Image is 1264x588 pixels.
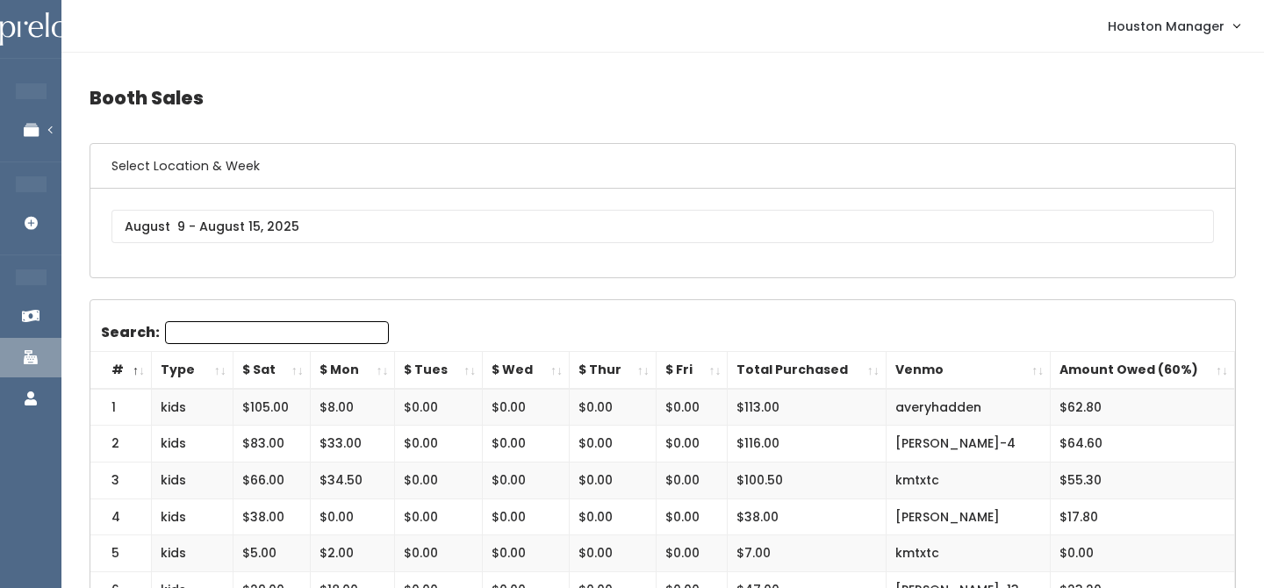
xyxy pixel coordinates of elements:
td: kmtxtc [886,462,1051,498]
td: $0.00 [569,389,656,426]
input: Search: [165,321,389,344]
td: averyhadden [886,389,1051,426]
td: kids [152,462,233,498]
td: $0.00 [395,462,483,498]
td: 4 [90,498,152,535]
th: Amount Owed (60%): activate to sort column ascending [1051,352,1235,389]
td: $38.00 [728,498,886,535]
td: $0.00 [656,462,728,498]
td: $0.00 [395,535,483,572]
td: $113.00 [728,389,886,426]
td: $100.50 [728,462,886,498]
th: $ Tues: activate to sort column ascending [395,352,483,389]
td: $0.00 [656,389,728,426]
td: $0.00 [656,535,728,572]
td: $2.00 [310,535,395,572]
th: Venmo: activate to sort column ascending [886,352,1051,389]
td: $7.00 [728,535,886,572]
td: $0.00 [395,426,483,463]
td: $0.00 [483,535,570,572]
th: $ Mon: activate to sort column ascending [310,352,395,389]
td: $33.00 [310,426,395,463]
td: $105.00 [233,389,310,426]
label: Search: [101,321,389,344]
td: $0.00 [395,498,483,535]
td: kmtxtc [886,535,1051,572]
th: $ Thur: activate to sort column ascending [569,352,656,389]
td: [PERSON_NAME]-4 [886,426,1051,463]
th: $ Sat: activate to sort column ascending [233,352,310,389]
td: $64.60 [1051,426,1235,463]
td: kids [152,498,233,535]
td: kids [152,535,233,572]
td: $0.00 [569,535,656,572]
td: $0.00 [310,498,395,535]
td: $83.00 [233,426,310,463]
td: $0.00 [656,498,728,535]
td: $34.50 [310,462,395,498]
td: 2 [90,426,152,463]
td: $62.80 [1051,389,1235,426]
input: August 9 - August 15, 2025 [111,210,1214,243]
td: $17.80 [1051,498,1235,535]
th: Total Purchased: activate to sort column ascending [728,352,886,389]
a: Houston Manager [1090,7,1257,45]
td: $0.00 [483,426,570,463]
th: Type: activate to sort column ascending [152,352,233,389]
td: $5.00 [233,535,310,572]
td: kids [152,426,233,463]
th: $ Fri: activate to sort column ascending [656,352,728,389]
td: $0.00 [569,462,656,498]
td: 1 [90,389,152,426]
td: $0.00 [483,498,570,535]
td: $0.00 [395,389,483,426]
td: $55.30 [1051,462,1235,498]
td: kids [152,389,233,426]
span: Houston Manager [1108,17,1224,36]
h4: Booth Sales [90,74,1236,122]
td: $0.00 [1051,535,1235,572]
td: $116.00 [728,426,886,463]
th: #: activate to sort column descending [90,352,152,389]
td: [PERSON_NAME] [886,498,1051,535]
td: $0.00 [483,389,570,426]
td: $66.00 [233,462,310,498]
td: $0.00 [483,462,570,498]
td: $0.00 [569,498,656,535]
th: $ Wed: activate to sort column ascending [483,352,570,389]
td: $8.00 [310,389,395,426]
td: $38.00 [233,498,310,535]
td: $0.00 [656,426,728,463]
td: 5 [90,535,152,572]
h6: Select Location & Week [90,144,1235,189]
td: 3 [90,462,152,498]
td: $0.00 [569,426,656,463]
